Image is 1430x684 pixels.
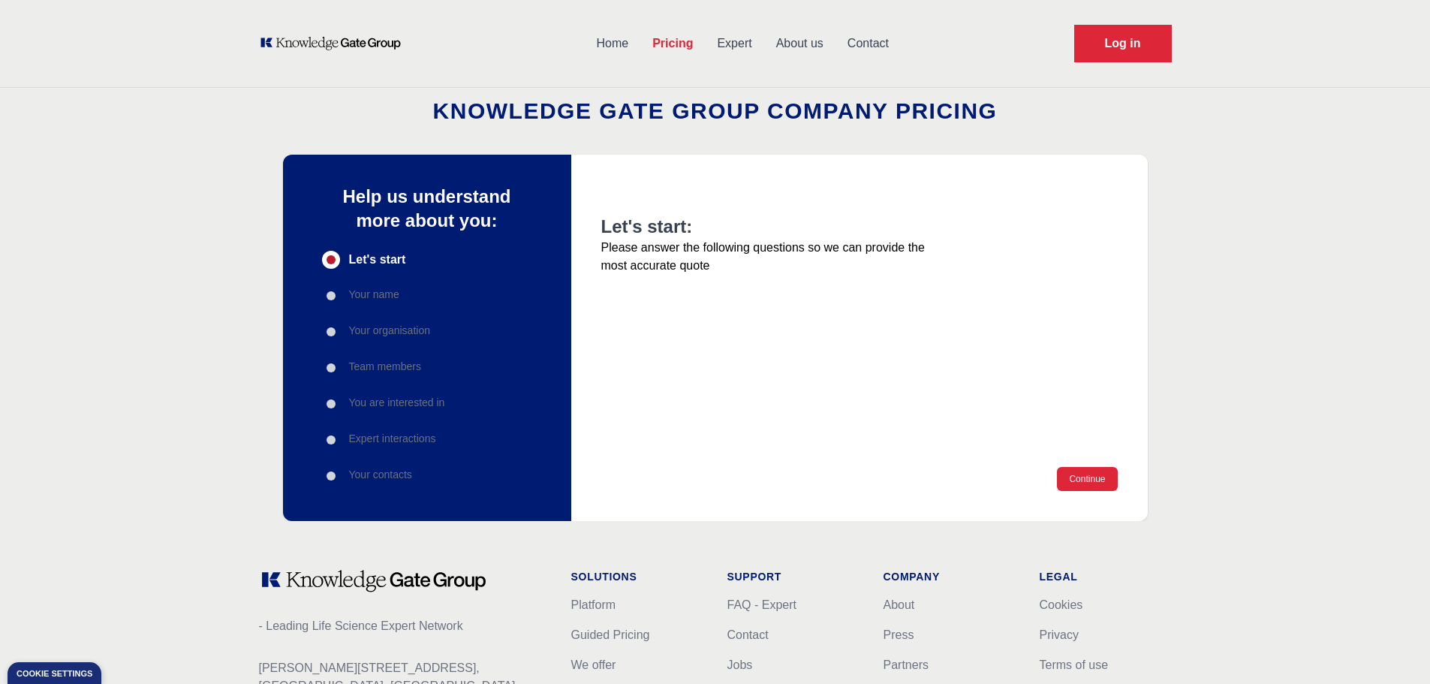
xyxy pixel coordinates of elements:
[349,467,412,482] p: Your contacts
[349,395,445,410] p: You are interested in
[571,658,616,671] a: We offer
[585,24,641,63] a: Home
[349,359,421,374] p: Team members
[571,598,616,611] a: Platform
[322,251,532,485] div: Progress
[1040,628,1079,641] a: Privacy
[705,24,763,63] a: Expert
[727,658,753,671] a: Jobs
[884,569,1016,584] h1: Company
[835,24,901,63] a: Contact
[17,670,92,678] div: Cookie settings
[884,658,929,671] a: Partners
[1074,25,1172,62] a: Request Demo
[1355,612,1430,684] iframe: Chat Widget
[1040,569,1172,584] h1: Legal
[349,287,399,302] p: Your name
[571,628,650,641] a: Guided Pricing
[322,185,532,233] p: Help us understand more about you:
[259,36,411,51] a: KOL Knowledge Platform: Talk to Key External Experts (KEE)
[349,251,406,269] span: Let's start
[349,323,430,338] p: Your organisation
[1057,467,1117,491] button: Continue
[1040,598,1083,611] a: Cookies
[640,24,705,63] a: Pricing
[601,239,938,275] p: Please answer the following questions so we can provide the most accurate quote
[1355,612,1430,684] div: Chat-widget
[727,628,769,641] a: Contact
[884,598,915,611] a: About
[727,598,796,611] a: FAQ - Expert
[259,617,547,635] p: - Leading Life Science Expert Network
[601,215,938,239] h2: Let's start:
[884,628,914,641] a: Press
[727,569,860,584] h1: Support
[764,24,835,63] a: About us
[571,569,703,584] h1: Solutions
[1040,658,1109,671] a: Terms of use
[349,431,436,446] p: Expert interactions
